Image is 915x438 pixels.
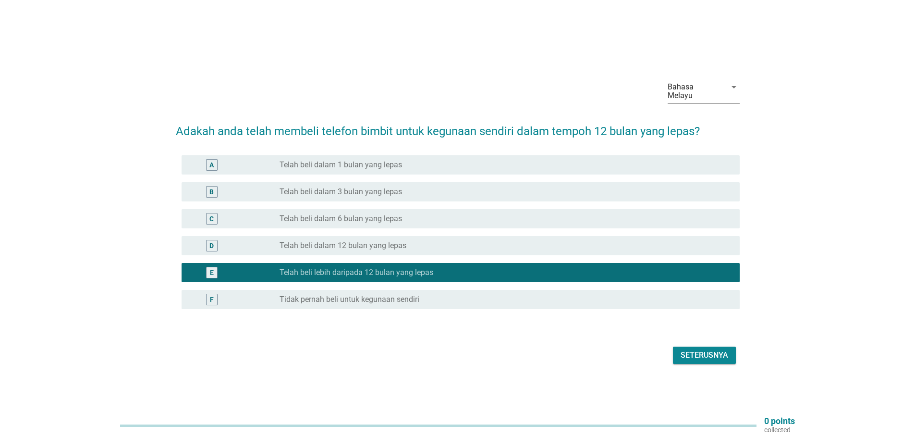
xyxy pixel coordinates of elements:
div: E [210,267,214,277]
div: D [209,240,214,250]
label: Telah beli lebih daripada 12 bulan yang lepas [280,268,433,277]
label: Tidak pernah beli untuk kegunaan sendiri [280,295,419,304]
h2: Adakah anda telah membeli telefon bimbit untuk kegunaan sendiri dalam tempoh 12 bulan yang lepas? [176,113,740,140]
p: 0 points [764,417,795,425]
div: F [210,294,214,304]
div: B [209,187,214,197]
label: Telah beli dalam 1 bulan yang lepas [280,160,402,170]
label: Telah beli dalam 6 bulan yang lepas [280,214,402,224]
button: Seterusnya [673,347,736,364]
div: A [209,160,214,170]
label: Telah beli dalam 3 bulan yang lepas [280,187,402,197]
div: Bahasa Melayu [668,83,720,100]
div: Seterusnya [681,350,728,361]
label: Telah beli dalam 12 bulan yang lepas [280,241,406,250]
div: C [209,213,214,224]
p: collected [764,425,795,434]
i: arrow_drop_down [728,81,740,93]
